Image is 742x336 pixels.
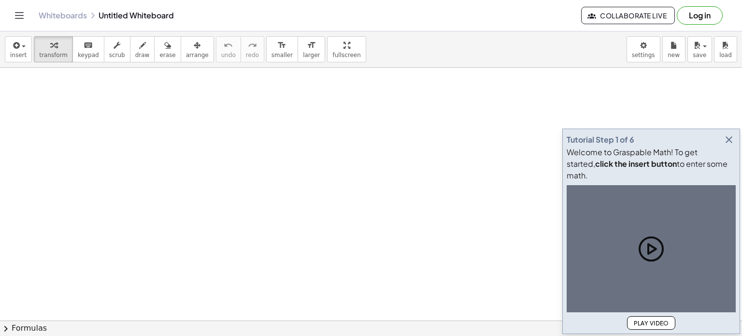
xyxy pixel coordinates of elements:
[10,52,27,58] span: insert
[266,36,298,62] button: format_sizesmaller
[627,36,660,62] button: settings
[12,8,27,23] button: Toggle navigation
[246,52,259,58] span: redo
[693,52,706,58] span: save
[84,40,93,51] i: keyboard
[307,40,316,51] i: format_size
[589,11,667,20] span: Collaborate Live
[78,52,99,58] span: keypad
[135,52,150,58] span: draw
[104,36,130,62] button: scrub
[303,52,320,58] span: larger
[662,36,685,62] button: new
[687,36,712,62] button: save
[216,36,241,62] button: undoundo
[677,6,723,25] button: Log in
[581,7,675,24] button: Collaborate Live
[154,36,181,62] button: erase
[130,36,155,62] button: draw
[632,52,655,58] span: settings
[186,52,209,58] span: arrange
[181,36,214,62] button: arrange
[332,52,360,58] span: fullscreen
[719,52,732,58] span: load
[39,11,87,20] a: Whiteboards
[298,36,325,62] button: format_sizelarger
[567,146,736,181] div: Welcome to Graspable Math! To get started, to enter some math.
[277,40,286,51] i: format_size
[327,36,366,62] button: fullscreen
[595,159,677,169] b: click the insert button
[221,52,236,58] span: undo
[159,52,175,58] span: erase
[39,52,68,58] span: transform
[627,316,675,330] button: Play Video
[668,52,680,58] span: new
[714,36,737,62] button: load
[34,36,73,62] button: transform
[248,40,257,51] i: redo
[72,36,104,62] button: keyboardkeypad
[567,134,634,146] div: Tutorial Step 1 of 6
[271,52,293,58] span: smaller
[241,36,264,62] button: redoredo
[5,36,32,62] button: insert
[109,52,125,58] span: scrub
[633,320,669,327] span: Play Video
[224,40,233,51] i: undo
